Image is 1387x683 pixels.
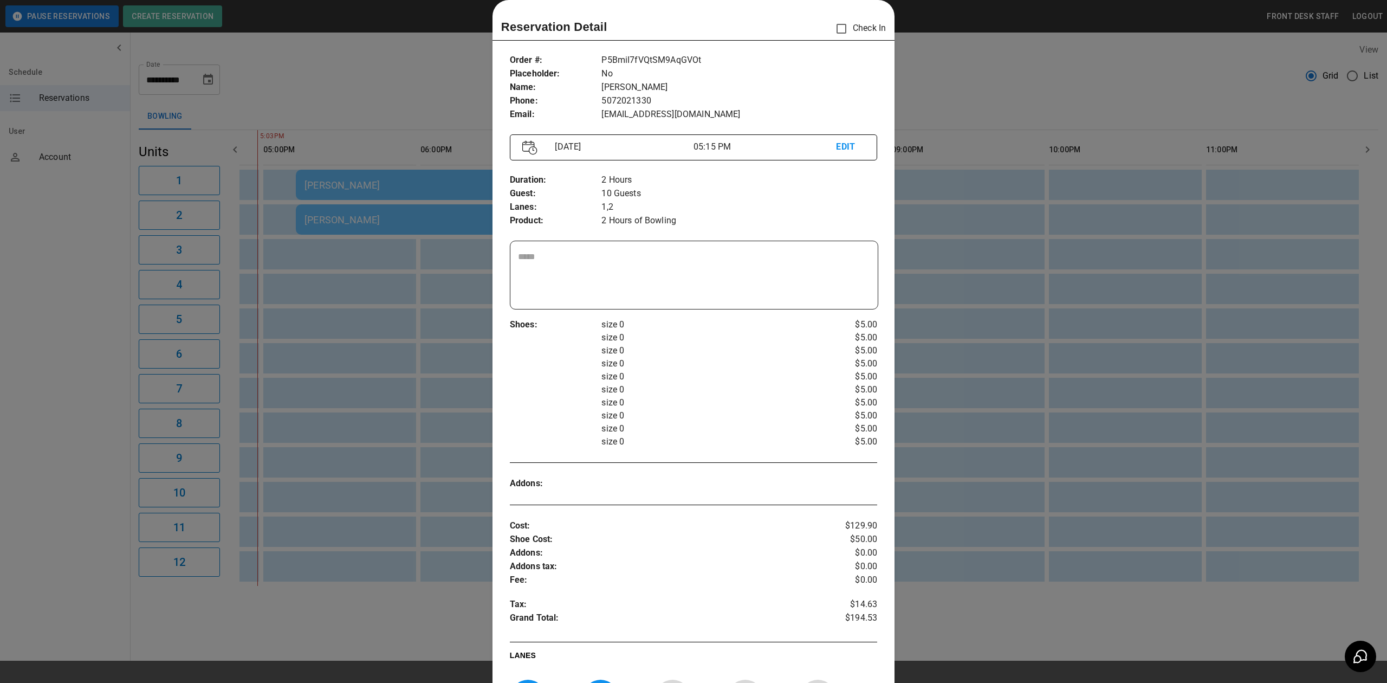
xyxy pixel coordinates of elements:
p: $50.00 [816,533,877,546]
p: size 0 [601,383,816,396]
p: $14.63 [816,598,877,611]
p: $5.00 [816,357,877,370]
p: No [601,67,877,81]
p: Shoe Cost : [510,533,816,546]
p: $5.00 [816,344,877,357]
p: [PERSON_NAME] [601,81,877,94]
p: size 0 [601,370,816,383]
p: P5BmiI7fVQtSM9AqGVOt [601,54,877,67]
p: Reservation Detail [501,18,607,36]
p: $5.00 [816,435,877,448]
p: 5072021330 [601,94,877,108]
p: Addons : [510,477,602,491]
p: Lanes : [510,201,602,214]
p: $0.00 [816,546,877,560]
p: 2 Hours of Bowling [601,214,877,228]
p: Grand Total : [510,611,816,628]
p: Shoes : [510,318,602,332]
p: size 0 [601,435,816,448]
p: Tax : [510,598,816,611]
p: Addons tax : [510,560,816,574]
p: Email : [510,108,602,121]
p: size 0 [601,422,816,435]
p: Placeholder : [510,67,602,81]
p: 05:15 PM [693,140,836,153]
p: size 0 [601,331,816,344]
p: Check In [830,17,886,40]
p: Order # : [510,54,602,67]
p: size 0 [601,318,816,331]
p: size 0 [601,344,816,357]
p: $194.53 [816,611,877,628]
p: $0.00 [816,560,877,574]
p: $129.90 [816,519,877,533]
p: $5.00 [816,331,877,344]
p: Name : [510,81,602,94]
p: Phone : [510,94,602,108]
p: Guest : [510,187,602,201]
p: EDIT [836,140,865,154]
img: Vector [522,140,537,155]
p: $5.00 [816,409,877,422]
p: Product : [510,214,602,228]
p: 1,2 [601,201,877,214]
p: $5.00 [816,396,877,409]
p: Addons : [510,546,816,560]
p: $5.00 [816,370,877,383]
p: 2 Hours [601,173,877,187]
p: $5.00 [816,383,877,396]
p: $5.00 [816,318,877,331]
p: Cost : [510,519,816,533]
p: [DATE] [550,140,693,153]
p: 10 Guests [601,187,877,201]
p: [EMAIL_ADDRESS][DOMAIN_NAME] [601,108,877,121]
p: $5.00 [816,422,877,435]
p: Duration : [510,173,602,187]
p: $0.00 [816,574,877,587]
p: size 0 [601,396,816,409]
p: LANES [510,650,877,665]
p: Fee : [510,574,816,587]
p: size 0 [601,409,816,422]
p: size 0 [601,357,816,370]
